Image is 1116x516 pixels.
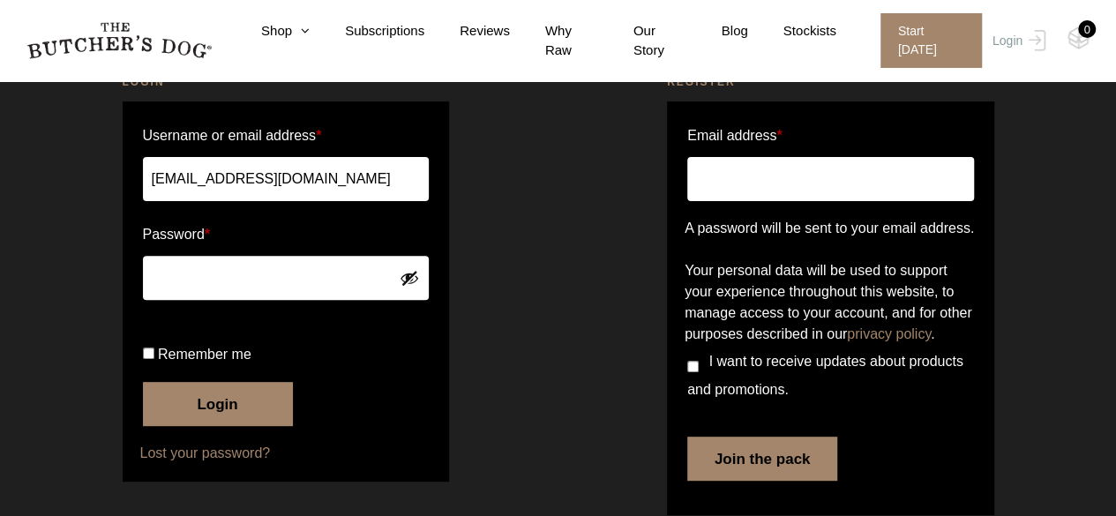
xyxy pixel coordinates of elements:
label: Password [143,221,430,249]
a: Login [988,13,1045,68]
p: Your personal data will be used to support your experience throughout this website, to manage acc... [685,260,977,345]
a: Our Story [598,21,686,61]
a: Lost your password? [140,443,432,464]
div: 0 [1078,20,1096,38]
span: Start [DATE] [880,13,982,68]
p: A password will be sent to your email address. [685,218,977,239]
a: Subscriptions [310,21,424,41]
span: I want to receive updates about products and promotions. [687,354,963,397]
a: Why Raw [510,21,598,61]
button: Login [143,382,293,426]
span: Remember me [158,347,251,362]
input: I want to receive updates about products and promotions. [687,361,699,372]
label: Email address [687,122,783,150]
input: Remember me [143,348,154,359]
a: privacy policy [847,326,931,341]
a: Start [DATE] [863,13,988,68]
a: Shop [226,21,310,41]
img: TBD_Cart-Empty.png [1067,26,1090,49]
label: Username or email address [143,122,430,150]
button: Show password [400,268,419,288]
h2: Login [123,73,450,91]
a: Stockists [748,21,836,41]
h2: Register [667,73,994,91]
a: Reviews [424,21,510,41]
button: Join the pack [687,437,837,481]
a: Blog [686,21,748,41]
